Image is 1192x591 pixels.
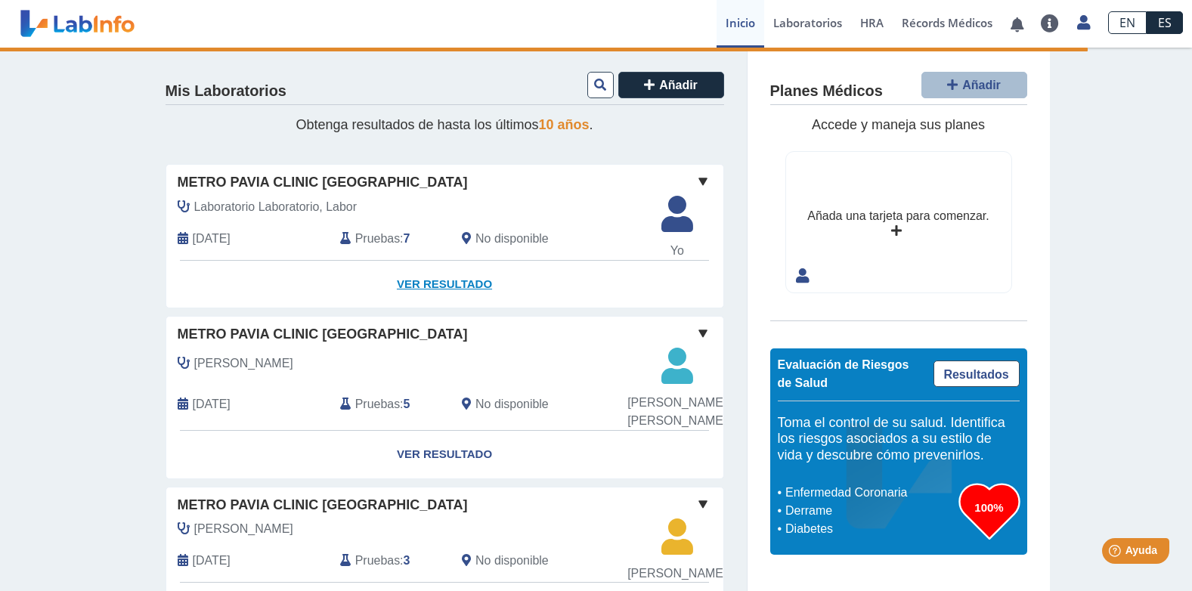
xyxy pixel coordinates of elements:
span: Añadir [659,79,698,91]
iframe: Help widget launcher [1057,532,1175,574]
span: Pruebas [355,230,400,248]
span: Pruebas [355,552,400,570]
span: Arizmendi, Kary [194,354,293,373]
span: Obtenga resultados de hasta los últimos . [296,117,593,132]
span: 10 años [539,117,590,132]
div: : [329,389,450,419]
b: 3 [404,554,410,567]
button: Añadir [618,72,724,98]
span: Pruebas [355,395,400,413]
h4: Planes Médicos [770,82,883,101]
button: Añadir [921,72,1027,98]
span: Metro Pavia Clinic [GEOGRAPHIC_DATA] [178,495,468,515]
li: Enfermedad Coronaria [782,484,959,502]
span: Metro Pavia Clinic [GEOGRAPHIC_DATA] [178,324,468,345]
span: 2025-04-21 [193,395,231,413]
b: 5 [404,398,410,410]
span: Metro Pavia Clinic [GEOGRAPHIC_DATA] [178,172,468,193]
h3: 100% [959,498,1020,517]
span: No disponible [475,552,549,570]
b: 7 [404,232,410,245]
a: EN [1108,11,1147,34]
h4: Mis Laboratorios [166,82,286,101]
span: Accede y maneja sus planes [812,117,985,132]
span: [PERSON_NAME] [627,565,726,583]
a: Ver Resultado [166,261,723,308]
span: Evaluación de Riesgos de Salud [778,358,909,389]
span: Arizmendi, Kary [194,520,293,538]
a: Ver Resultado [166,431,723,478]
span: Yo [652,242,702,260]
span: HRA [860,15,884,30]
span: Añadir [962,79,1001,91]
a: Resultados [933,360,1020,387]
h5: Toma el control de su salud. Identifica los riesgos asociados a su estilo de vida y descubre cómo... [778,415,1020,464]
div: : [329,551,450,571]
span: No disponible [475,230,549,248]
a: ES [1147,11,1183,34]
span: Laboratorio Laboratorio, Labor [194,198,358,216]
li: Diabetes [782,520,959,538]
span: No disponible [475,395,549,413]
span: 2025-08-29 [193,230,231,248]
span: 2025-04-21 [193,552,231,570]
li: Derrame [782,502,959,520]
div: : [329,228,450,249]
div: Añada una tarjeta para comenzar. [807,207,989,225]
span: [PERSON_NAME] [PERSON_NAME] [627,394,726,430]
